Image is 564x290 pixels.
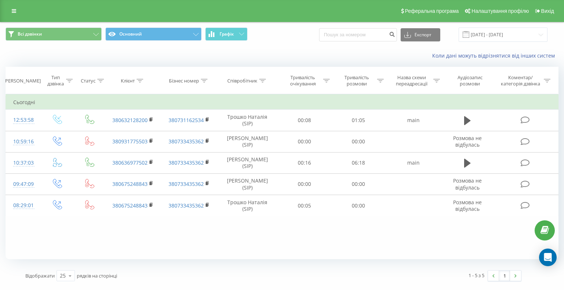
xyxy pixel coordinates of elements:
[18,31,42,37] span: Всі дзвінки
[169,159,204,166] a: 380733435362
[332,173,386,195] td: 00:00
[4,78,41,84] div: [PERSON_NAME]
[25,272,55,279] span: Відображати
[217,173,278,195] td: [PERSON_NAME] (SIP)
[278,195,332,216] td: 00:05
[6,27,102,41] button: Всі дзвінки
[541,8,554,14] span: Вихід
[432,52,558,59] a: Коли дані можуть відрізнятися вiд інших систем
[469,272,484,279] div: 1 - 5 з 5
[169,78,199,84] div: Бізнес номер
[453,199,482,212] span: Розмова не відбулась
[278,131,332,152] td: 00:00
[539,249,557,266] div: Open Intercom Messenger
[81,78,95,84] div: Статус
[13,156,33,170] div: 10:37:03
[112,138,148,145] a: 380931775503
[386,152,442,173] td: main
[112,202,148,209] a: 380675248843
[319,28,397,41] input: Пошук за номером
[217,131,278,152] td: [PERSON_NAME] (SIP)
[169,202,204,209] a: 380733435362
[386,110,442,131] td: main
[401,28,440,41] button: Експорт
[121,78,135,84] div: Клієнт
[471,8,529,14] span: Налаштування профілю
[284,74,321,87] div: Тривалість очікування
[338,74,375,87] div: Тривалість розмови
[405,8,459,14] span: Реферальна програма
[278,173,332,195] td: 00:00
[60,272,66,279] div: 25
[13,135,33,149] div: 10:59:16
[217,152,278,173] td: [PERSON_NAME] (SIP)
[105,27,202,41] button: Основний
[499,74,542,87] div: Коментар/категорія дзвінка
[217,110,278,131] td: Трошко Наталія (SIP)
[499,271,510,281] a: 1
[112,159,148,166] a: 380636977502
[453,135,482,148] span: Розмова не відбулась
[332,110,386,131] td: 01:05
[205,27,247,41] button: Графік
[13,177,33,191] div: 09:47:09
[278,152,332,173] td: 00:16
[169,117,204,124] a: 380731162534
[278,110,332,131] td: 00:08
[169,138,204,145] a: 380733435362
[47,74,64,87] div: Тип дзвінка
[332,195,386,216] td: 00:00
[448,74,492,87] div: Аудіозапис розмови
[13,198,33,213] div: 08:29:01
[332,152,386,173] td: 06:18
[392,74,431,87] div: Назва схеми переадресації
[227,78,257,84] div: Співробітник
[332,131,386,152] td: 00:00
[453,177,482,191] span: Розмова не відбулась
[169,180,204,187] a: 380733435362
[112,180,148,187] a: 380675248843
[13,113,33,127] div: 12:53:58
[77,272,117,279] span: рядків на сторінці
[112,117,148,124] a: 380632128200
[6,95,558,110] td: Сьогодні
[220,32,234,37] span: Графік
[217,195,278,216] td: Трошко Наталія (SIP)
